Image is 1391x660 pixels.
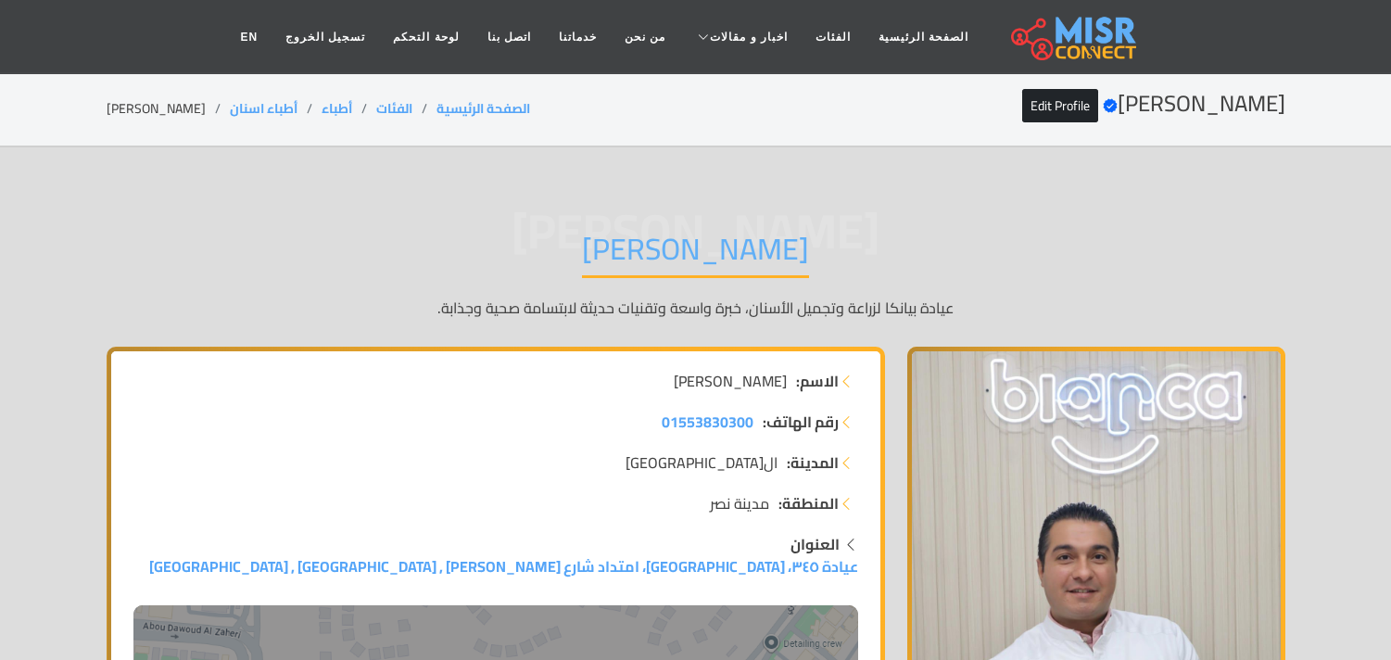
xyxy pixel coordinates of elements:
h2: [PERSON_NAME] [1022,91,1285,118]
svg: Verified account [1103,98,1118,113]
a: أطباء اسنان [230,96,297,121]
a: من نحن [611,19,679,55]
a: الفئات [802,19,865,55]
a: اتصل بنا [474,19,545,55]
p: عيادة بيانكا لزراعة وتجميل الأسنان، خبرة واسعة وتقنيات حديثة لابتسامة صحية وجذابة. [107,297,1285,319]
a: خدماتنا [545,19,611,55]
h1: [PERSON_NAME] [582,231,809,278]
span: 01553830300 [662,408,753,436]
span: [PERSON_NAME] [674,370,787,392]
img: main.misr_connect [1011,14,1135,60]
span: اخبار و مقالات [710,29,788,45]
a: الصفحة الرئيسية [865,19,982,55]
strong: المدينة: [787,451,839,474]
a: الفئات [376,96,412,121]
span: ال[GEOGRAPHIC_DATA] [626,451,778,474]
a: اخبار و مقالات [679,19,802,55]
strong: المنطقة: [778,492,839,514]
strong: الاسم: [796,370,839,392]
a: تسجيل الخروج [272,19,379,55]
strong: العنوان [790,530,840,558]
a: 01553830300 [662,411,753,433]
li: [PERSON_NAME] [107,99,230,119]
span: مدينة نصر [710,492,769,514]
a: أطباء [322,96,352,121]
a: لوحة التحكم [379,19,473,55]
a: Edit Profile [1022,89,1098,122]
a: الصفحة الرئيسية [436,96,530,121]
a: EN [226,19,272,55]
strong: رقم الهاتف: [763,411,839,433]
